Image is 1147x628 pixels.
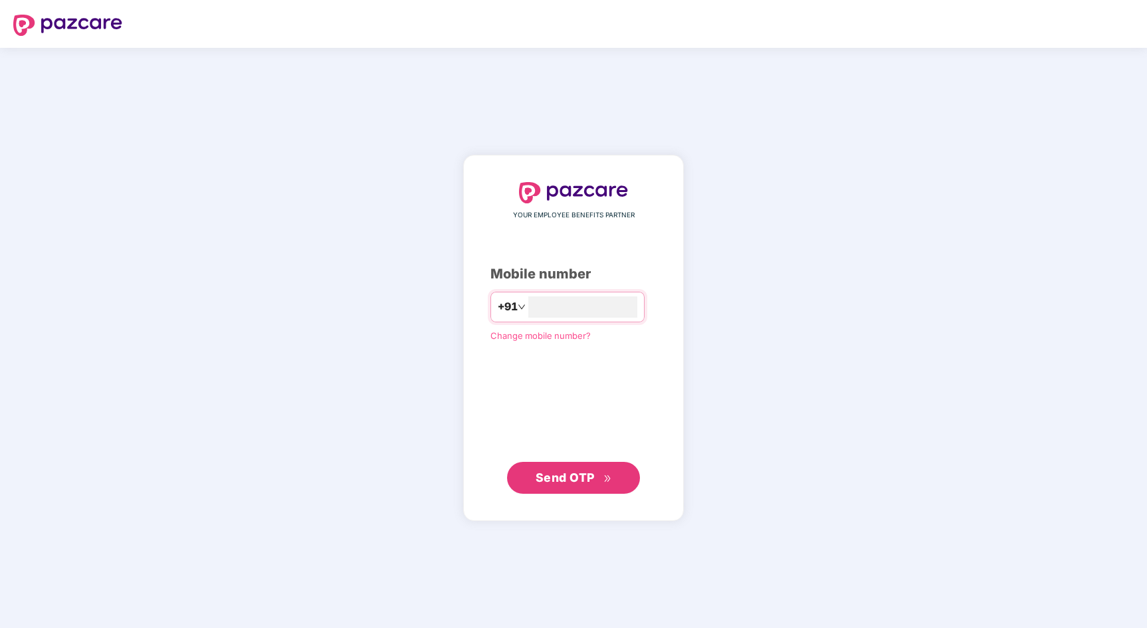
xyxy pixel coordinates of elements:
[518,303,526,311] span: down
[490,264,657,284] div: Mobile number
[536,471,595,484] span: Send OTP
[507,462,640,494] button: Send OTPdouble-right
[490,330,591,341] a: Change mobile number?
[513,210,635,221] span: YOUR EMPLOYEE BENEFITS PARTNER
[498,298,518,315] span: +91
[13,15,122,36] img: logo
[603,474,612,483] span: double-right
[519,182,628,203] img: logo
